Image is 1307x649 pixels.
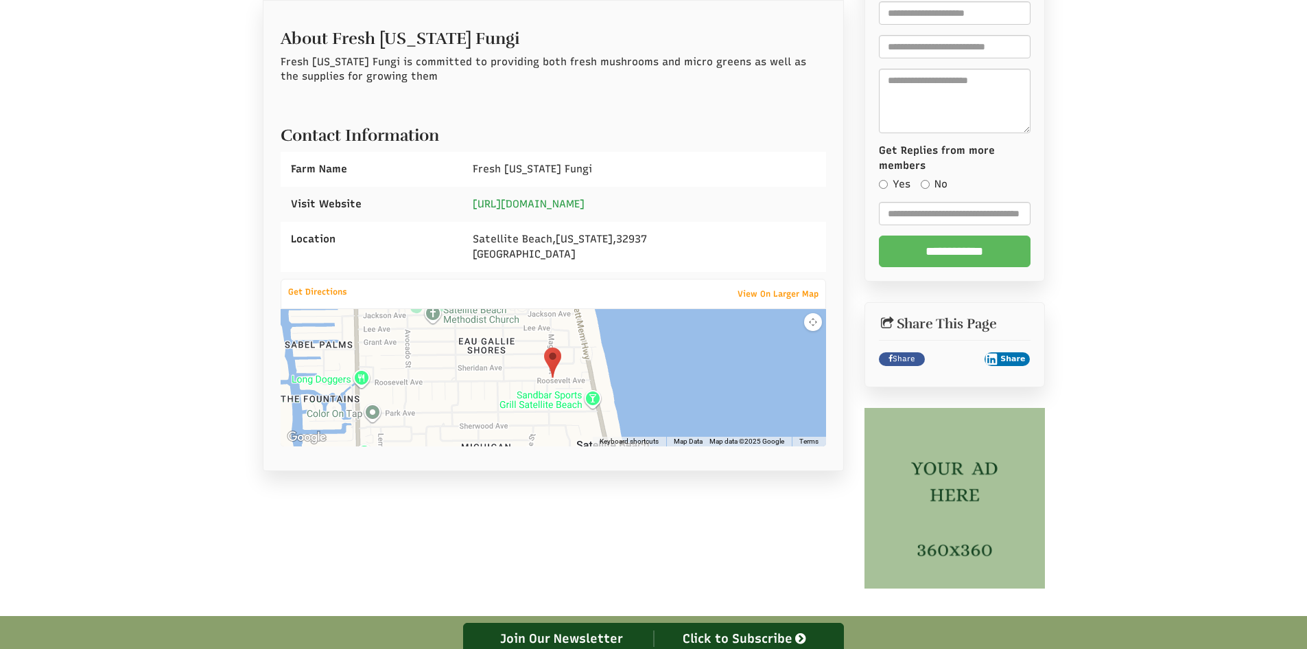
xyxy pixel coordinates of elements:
[731,284,825,304] a: View On Larger Map
[879,177,910,192] label: Yes
[864,408,1045,589] img: Copy of side banner (1)
[674,437,703,446] button: Map Data
[921,177,947,192] label: No
[281,284,354,300] a: Get Directions
[473,163,592,175] span: Fresh [US_STATE] Fungi
[879,352,925,366] a: Share
[654,630,837,647] div: Click to Subscribe
[281,23,827,47] h2: About Fresh [US_STATE] Fungi
[879,317,1031,332] h2: Share This Page
[471,630,654,647] div: Join Our Newsletter
[879,144,1031,173] label: Get Replies from more members
[804,313,822,331] button: Map camera controls
[284,429,329,446] a: Open this area in Google Maps (opens a new window)
[985,352,1031,366] button: Share
[281,187,462,222] div: Visit Website
[932,352,978,366] iframe: X Post Button
[284,429,329,446] img: Google
[616,233,647,245] span: 32937
[473,233,552,245] span: Satellite Beach
[879,180,888,189] input: Yes
[556,233,613,245] span: [US_STATE]
[281,119,827,144] h2: Contact Information
[281,222,462,257] div: Location
[281,152,462,187] div: Farm Name
[921,180,930,189] input: No
[473,198,585,210] a: [URL][DOMAIN_NAME]
[462,222,826,272] div: , , [GEOGRAPHIC_DATA]
[281,55,827,84] p: Fresh [US_STATE] Fungi is committed to providing both fresh mushrooms and micro greens as well as...
[799,437,819,446] a: Terms (opens in new tab)
[709,437,784,446] span: Map data ©2025 Google
[600,437,659,446] button: Keyboard shortcuts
